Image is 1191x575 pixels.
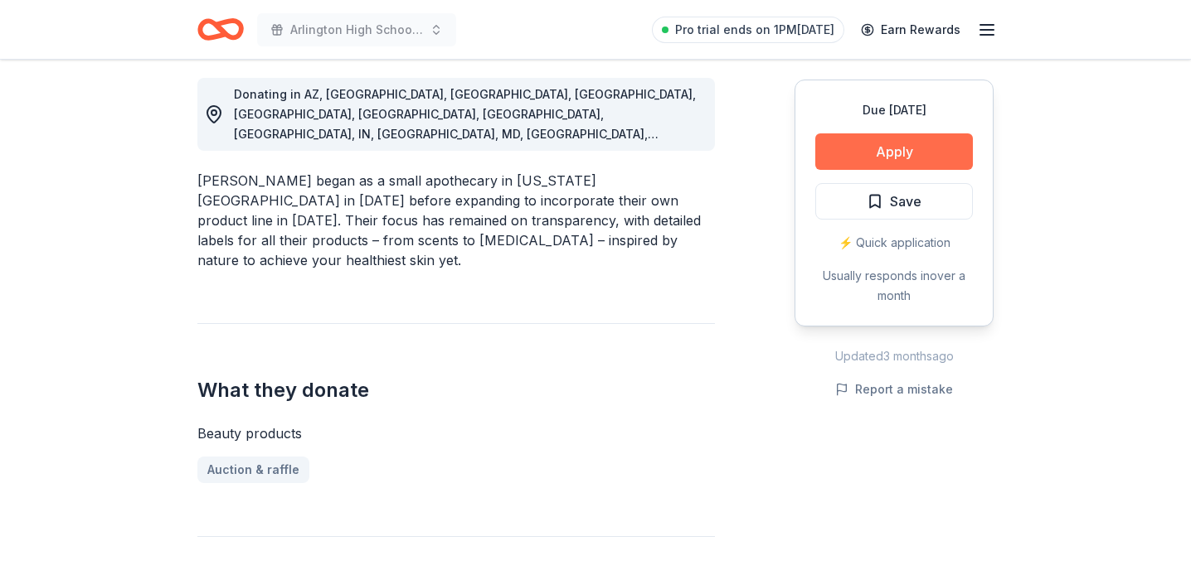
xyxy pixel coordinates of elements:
[652,17,844,43] a: Pro trial ends on 1PM[DATE]
[197,457,309,483] a: Auction & raffle
[815,133,973,170] button: Apply
[290,20,423,40] span: Arlington High School Choir Renaissance Festival
[197,423,715,443] div: Beauty products
[675,20,834,40] span: Pro trial ends on 1PM[DATE]
[197,377,715,403] h2: What they donate
[234,87,696,220] span: Donating in AZ, [GEOGRAPHIC_DATA], [GEOGRAPHIC_DATA], [GEOGRAPHIC_DATA], [GEOGRAPHIC_DATA], [GEOG...
[795,346,994,366] div: Updated 3 months ago
[257,13,456,46] button: Arlington High School Choir Renaissance Festival
[851,15,970,45] a: Earn Rewards
[197,171,715,270] div: [PERSON_NAME] began as a small apothecary in [US_STATE][GEOGRAPHIC_DATA] in [DATE] before expandi...
[815,100,973,120] div: Due [DATE]
[197,10,244,49] a: Home
[815,233,973,253] div: ⚡️ Quick application
[815,266,973,306] div: Usually responds in over a month
[890,191,921,212] span: Save
[815,183,973,220] button: Save
[835,379,953,399] button: Report a mistake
